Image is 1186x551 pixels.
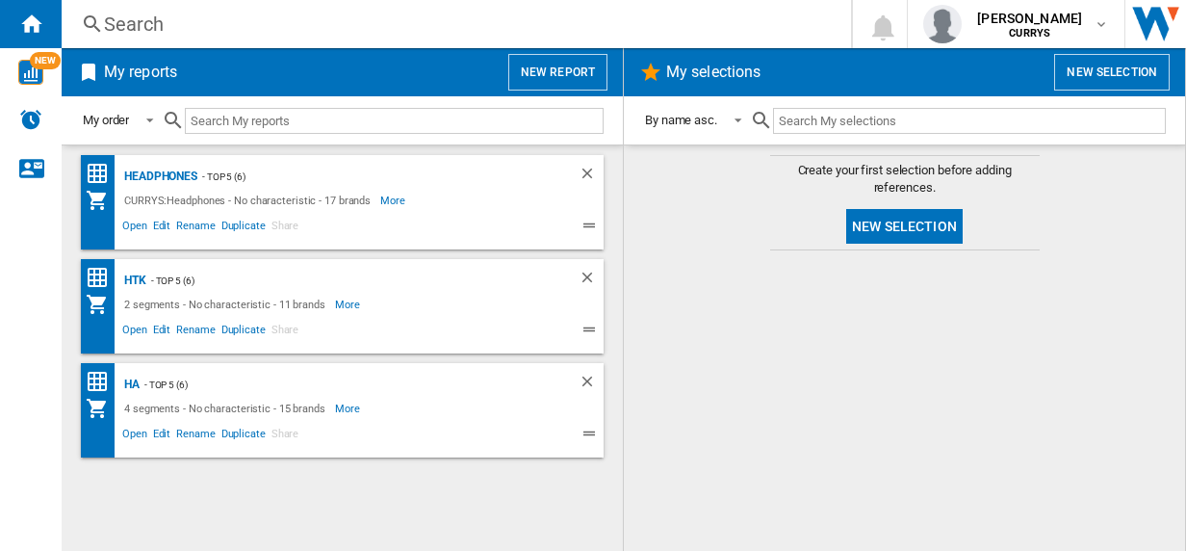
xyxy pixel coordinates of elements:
div: - top 5 (6) [197,165,540,189]
div: Price Matrix [86,266,119,290]
span: Open [119,425,150,448]
div: My Assortment [86,293,119,316]
span: Edit [150,217,174,240]
h2: My selections [662,54,764,91]
span: More [335,293,363,316]
div: - top 5 (6) [146,269,540,293]
span: Share [269,217,302,240]
div: - top 5 (6) [140,373,540,397]
span: Edit [150,321,174,344]
button: New selection [846,209,963,244]
span: More [335,397,363,420]
img: wise-card.svg [18,60,43,85]
div: Price Matrix [86,162,119,186]
img: profile.jpg [923,5,962,43]
span: Rename [173,425,218,448]
span: More [380,189,408,212]
div: Delete [579,373,604,397]
button: New selection [1054,54,1170,91]
div: Delete [579,165,604,189]
span: Duplicate [219,217,269,240]
input: Search My reports [185,108,604,134]
span: NEW [30,52,61,69]
div: My order [83,113,129,127]
div: By name asc. [645,113,717,127]
div: HA [119,373,140,397]
span: Rename [173,321,218,344]
input: Search My selections [773,108,1166,134]
span: Create your first selection before adding references. [770,162,1040,197]
div: 4 segments - No characteristic - 15 brands [119,397,335,420]
span: Rename [173,217,218,240]
b: CURRYS [1009,27,1050,39]
button: New report [508,54,607,91]
span: Share [269,425,302,448]
span: [PERSON_NAME] [977,9,1082,28]
div: 2 segments - No characteristic - 11 brands [119,293,335,316]
span: Open [119,321,150,344]
div: Headphones [119,165,197,189]
span: Duplicate [219,321,269,344]
span: Share [269,321,302,344]
span: Edit [150,425,174,448]
div: Price Matrix [86,370,119,394]
img: alerts-logo.svg [19,108,42,131]
div: My Assortment [86,397,119,420]
div: Search [104,11,801,38]
span: Duplicate [219,425,269,448]
span: Open [119,217,150,240]
div: Delete [579,269,604,293]
div: HTK [119,269,146,293]
div: My Assortment [86,189,119,212]
div: CURRYS:Headphones - No characteristic - 17 brands [119,189,380,212]
h2: My reports [100,54,181,91]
